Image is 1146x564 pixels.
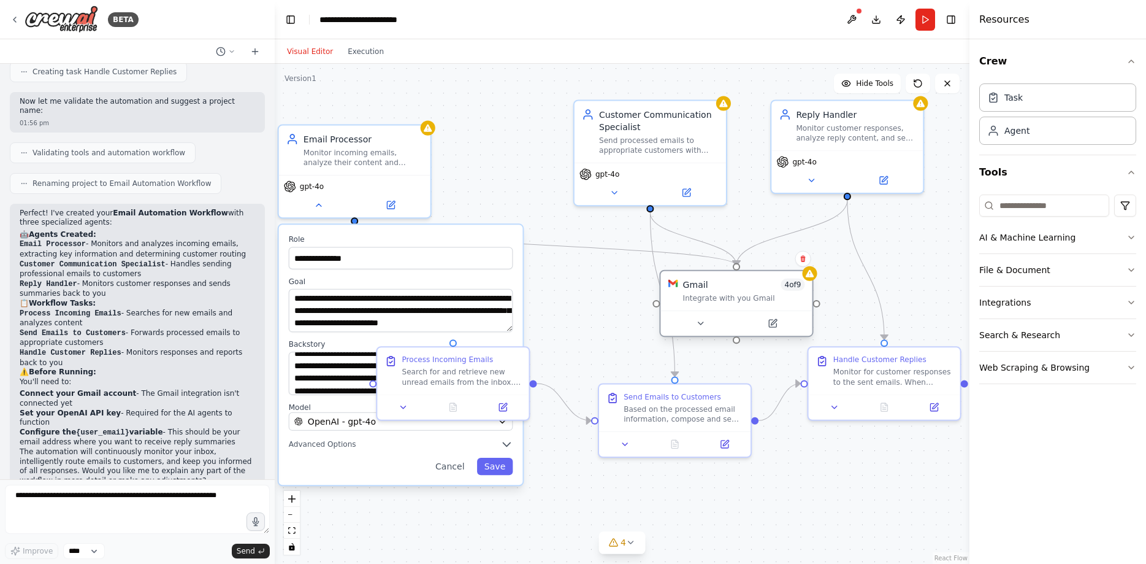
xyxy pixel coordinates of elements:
span: gpt-4o [300,182,324,191]
button: Open in side panel [356,198,426,212]
li: - Required for the AI agents to function [20,409,255,428]
span: Number of enabled actions [781,279,804,291]
g: Edge from c47e6f7c-dd69-401d-9674-49a922787fd5 to aa30e76f-1aba-42d2-93b5-50dcff3bd030 [730,200,854,265]
li: - This should be your email address where you want to receive reply summaries [20,428,255,447]
div: Customer Communication Specialist [599,108,719,133]
div: Tools [979,190,1136,394]
li: - Searches for new emails and analyzes content [20,309,255,328]
div: Agent [1004,125,1029,137]
button: Open in side panel [703,437,746,452]
li: - Monitors and analyzes incoming emails, extracting key information and determining customer routing [20,239,255,259]
div: Version 1 [285,74,316,83]
span: Validating tools and automation workflow [32,148,185,158]
button: Execution [340,44,391,59]
button: 4 [598,531,646,554]
code: Send Emails to Customers [20,329,126,338]
div: React Flow controls [284,491,300,555]
strong: Set your OpenAI API key [20,409,121,417]
button: Web Scraping & Browsing [979,352,1136,384]
div: Integrate with you Gmail [683,293,805,303]
button: No output available [427,400,479,415]
label: Role [289,234,513,244]
button: toggle interactivity [284,539,300,555]
g: Edge from 3f47a4b6-fefc-4101-b650-dde5e5776e4e to c2e9bbe0-c103-4d4a-a42c-f968f28cd6a8 [644,212,681,376]
code: Reply Handler [20,280,77,288]
label: Backstory [289,339,513,349]
code: {user_email} [76,428,129,437]
label: Model [289,403,513,412]
button: No output available [649,437,701,452]
h2: 🤖 [20,230,255,240]
div: GmailGmail4of9Integrate with you Gmail [659,272,813,339]
div: Reply Handler [796,108,915,120]
button: Advanced Options [289,438,513,450]
div: Based on the processed email information, compose and send professional emails to the identified ... [624,404,743,424]
strong: Agents Created: [29,230,96,239]
span: Hide Tools [856,79,893,88]
button: No output available [858,400,911,415]
button: Open in side panel [651,185,721,200]
label: Goal [289,277,513,287]
strong: Before Running: [29,368,96,376]
div: Send Emails to CustomersBased on the processed email information, compose and send professional e... [598,384,752,458]
button: Start a new chat [245,44,265,59]
button: Send [232,544,270,558]
button: OpenAI - gpt-4o [289,412,513,431]
g: Edge from 1653006d-faaa-431d-bac1-35b396c40113 to aa30e76f-1aba-42d2-93b5-50dcff3bd030 [348,225,743,265]
span: OpenAI - gpt-4o [308,415,376,428]
button: Hide Tools [834,74,901,93]
button: Hide left sidebar [282,11,299,28]
button: Open in side panel [849,173,919,188]
g: Edge from c2e9bbe0-c103-4d4a-a42c-f968f28cd6a8 to 8bffbb4a-0ec6-4be3-868e-add635203dda [758,377,800,427]
span: Creating task Handle Customer Replies [32,67,177,77]
button: zoom out [284,507,300,523]
li: - Handles sending professional emails to customers [20,260,255,279]
p: Perfect! I've created your with three specialized agents: [20,209,255,228]
div: Monitor customer responses, analyze reply content, and send comprehensive summaries back to {user... [796,123,915,143]
a: React Flow attribution [934,555,968,562]
button: Open in side panel [738,316,808,331]
div: BETA [108,12,139,27]
li: - Monitors responses and reports back to you [20,348,255,368]
p: The automation will continuously monitor your inbox, intelligently route emails to customers, and... [20,447,255,485]
h2: 📋 [20,299,255,309]
button: zoom in [284,491,300,507]
div: Search for and retrieve new unread emails from the inbox. Analyze each email's content, sender in... [402,367,522,387]
button: Improve [5,543,58,559]
div: Send processed emails to appropriate customers with proper formatting, maintain professional comm... [599,136,719,155]
div: Gmail [683,279,708,291]
span: Renaming project to Email Automation Workflow [32,179,211,188]
li: - Monitors customer responses and sends summaries back to you [20,279,255,299]
div: Crew [979,79,1136,155]
div: Handle Customer Replies [833,355,926,365]
div: Email ProcessorMonitor incoming emails, analyze their content and determine the appropriate custo... [278,125,432,219]
strong: Configure the variable [20,428,163,436]
span: Advanced Options [289,439,356,449]
button: Delete node [795,251,811,267]
button: Tools [979,155,1136,190]
button: Save [477,458,513,475]
h2: ⚠️ [20,368,255,377]
span: Improve [23,546,53,556]
div: Handle Customer RepliesMonitor for customer responses to the sent emails. When replies are receiv... [808,346,961,421]
button: Cancel [428,458,472,475]
li: - The Gmail integration isn't connected yet [20,389,255,408]
div: Send Emails to Customers [624,392,721,402]
button: Search & Research [979,319,1136,351]
div: Process Incoming EmailsSearch for and retrieve new unread emails from the inbox. Analyze each ema... [376,346,530,421]
div: Reply HandlerMonitor customer responses, analyze reply content, and send comprehensive summaries ... [770,99,924,194]
code: Customer Communication Specialist [20,260,166,269]
img: Gmail [668,279,678,288]
div: Customer Communication SpecialistSend processed emails to appropriate customers with proper forma... [573,99,727,206]
code: Email Processor [20,240,86,249]
div: 01:56 pm [20,118,255,128]
span: gpt-4o [595,169,619,179]
img: Logo [25,6,98,33]
button: Open in side panel [913,400,955,415]
div: Process Incoming Emails [402,355,494,365]
button: fit view [284,523,300,539]
code: Handle Customer Replies [20,349,121,357]
nav: breadcrumb [319,14,426,26]
strong: Connect your Gmail account [20,389,136,398]
span: gpt-4o [792,157,816,167]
